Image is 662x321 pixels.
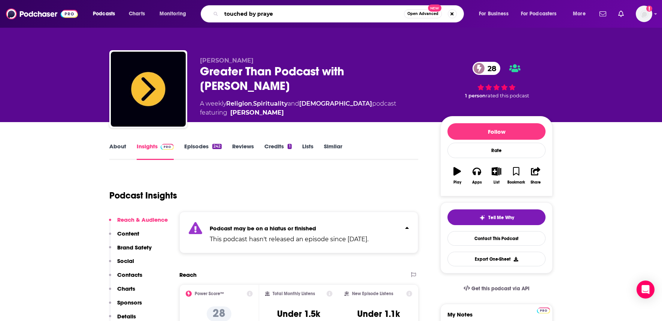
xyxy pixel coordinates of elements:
span: [PERSON_NAME] [200,57,253,64]
button: Play [447,162,467,189]
h3: Under 1.1k [357,308,400,320]
a: Show notifications dropdown [596,7,609,20]
p: Sponsors [117,299,142,306]
span: Open Advanced [407,12,438,16]
button: Bookmark [506,162,526,189]
h2: Total Monthly Listens [273,291,315,296]
section: Click to expand status details [179,212,418,253]
span: rated this podcast [486,93,529,99]
div: 242 [212,144,222,149]
a: Credits1 [264,143,291,160]
span: Logged in as TinaPugh [636,6,652,22]
button: Apps [467,162,486,189]
button: open menu [516,8,568,20]
span: Monitoring [160,9,186,19]
span: New [428,4,441,12]
div: Open Intercom Messenger [637,281,655,299]
span: featuring [200,108,396,117]
a: Pro website [537,306,550,314]
img: Podchaser - Follow, Share and Rate Podcasts [6,7,78,21]
p: Charts [117,285,135,292]
p: Content [117,230,139,237]
img: tell me why sparkle [479,215,485,221]
input: Search podcasts, credits, & more... [221,8,404,20]
button: open menu [88,8,125,20]
span: and [288,100,299,107]
span: 1 person [465,93,486,99]
button: open menu [474,8,518,20]
a: Episodes242 [184,143,222,160]
div: Rate [447,143,546,158]
a: Spirituality [253,100,288,107]
div: List [494,180,499,185]
button: Export One-Sheet [447,252,546,266]
div: Bookmark [507,180,525,185]
h1: Podcast Insights [109,190,177,201]
a: Elijah Murrell [230,108,284,117]
span: More [573,9,586,19]
p: This podcast hasn't released an episode since [DATE]. [210,235,368,244]
button: Brand Safety [109,244,152,258]
a: About [109,143,126,160]
a: Reviews [232,143,254,160]
p: Social [117,257,134,264]
svg: Add a profile image [646,6,652,12]
div: Search podcasts, credits, & more... [208,5,471,22]
span: Podcasts [93,9,115,19]
h3: Under 1.5k [277,308,320,320]
button: open menu [568,8,595,20]
a: Get this podcast via API [458,279,535,298]
div: 28 1 personrated this podcast [440,57,553,104]
button: Sponsors [109,299,142,313]
div: 1 [288,144,291,149]
a: InsightsPodchaser Pro [137,143,174,160]
div: A weekly podcast [200,99,396,117]
a: 28 [473,62,500,75]
span: Get this podcast via API [471,285,529,292]
span: 28 [480,62,500,75]
img: Podchaser Pro [537,308,550,314]
a: Charts [124,8,149,20]
button: Reach & Audience [109,216,168,230]
span: For Podcasters [521,9,557,19]
span: , [252,100,253,107]
span: Tell Me Why [488,215,514,221]
button: List [487,162,506,189]
button: Contacts [109,271,142,285]
button: Share [526,162,546,189]
h2: New Episode Listens [352,291,393,296]
button: Follow [447,123,546,140]
button: Open AdvancedNew [404,9,442,18]
p: Details [117,313,136,320]
img: User Profile [636,6,652,22]
strong: Podcast may be on a hiatus or finished [210,225,316,232]
button: Charts [109,285,135,299]
a: Contact This Podcast [447,231,546,246]
a: Similar [324,143,342,160]
button: Content [109,230,139,244]
p: Brand Safety [117,244,152,251]
img: Greater Than Podcast with Elijah Murrell [111,52,186,127]
h2: Power Score™ [195,291,224,296]
a: Show notifications dropdown [615,7,627,20]
div: Apps [472,180,482,185]
img: Podchaser Pro [161,144,174,150]
div: Play [453,180,461,185]
a: Religion [226,100,252,107]
p: Reach & Audience [117,216,168,223]
button: Show profile menu [636,6,652,22]
div: Share [531,180,541,185]
button: open menu [154,8,196,20]
p: Contacts [117,271,142,278]
button: tell me why sparkleTell Me Why [447,209,546,225]
a: Lists [302,143,313,160]
button: Social [109,257,134,271]
span: Charts [129,9,145,19]
h2: Reach [179,271,197,278]
a: [DEMOGRAPHIC_DATA] [299,100,372,107]
span: For Business [479,9,508,19]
